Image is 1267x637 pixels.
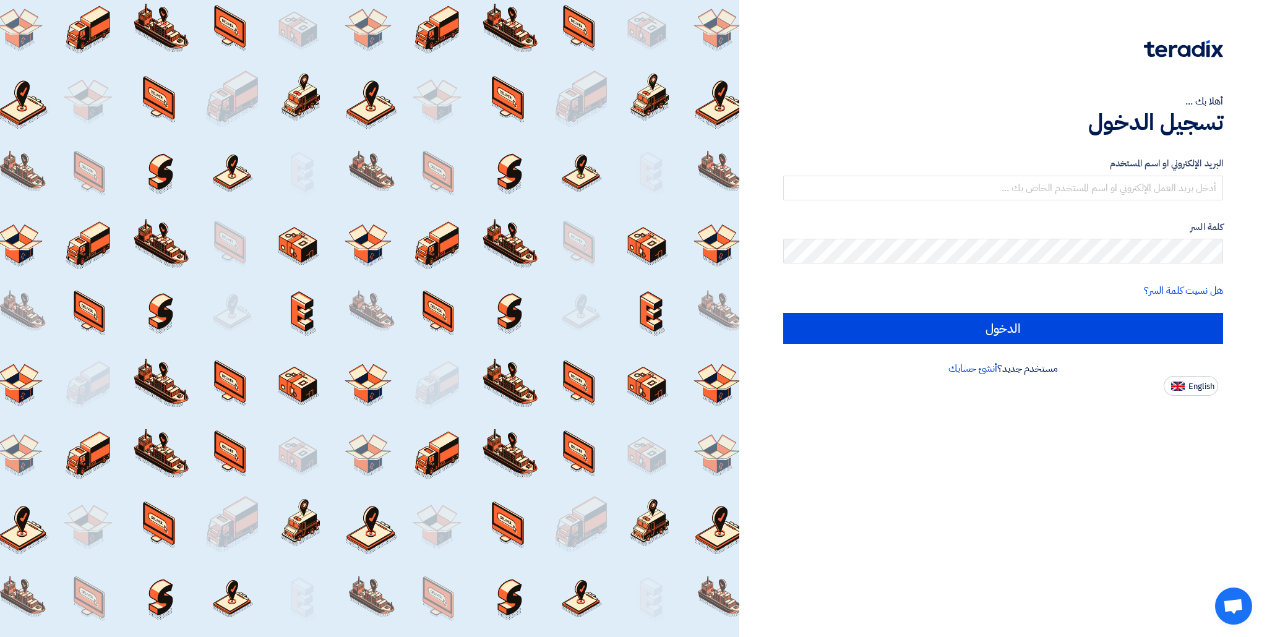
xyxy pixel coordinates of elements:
[1188,382,1214,391] span: English
[783,156,1223,171] label: البريد الإلكتروني او اسم المستخدم
[1144,40,1223,58] img: Teradix logo
[948,361,997,376] a: أنشئ حسابك
[783,109,1223,136] h1: تسجيل الدخول
[1164,376,1218,396] button: English
[783,313,1223,344] input: الدخول
[1215,588,1252,625] a: Open chat
[1144,283,1223,298] a: هل نسيت كلمة السر؟
[783,94,1223,109] div: أهلا بك ...
[783,220,1223,234] label: كلمة السر
[783,176,1223,200] input: أدخل بريد العمل الإلكتروني او اسم المستخدم الخاص بك ...
[783,361,1223,376] div: مستخدم جديد؟
[1171,382,1185,391] img: en-US.png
